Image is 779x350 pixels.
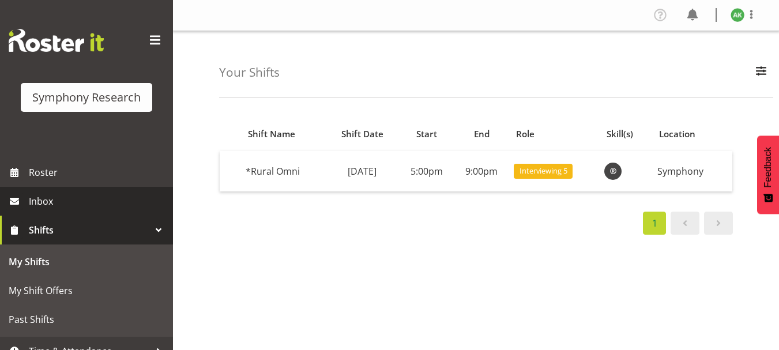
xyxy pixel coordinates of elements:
[219,66,280,79] h4: Your Shifts
[341,127,383,141] span: Shift Date
[749,60,773,85] button: Filter Employees
[653,151,732,191] td: Symphony
[29,164,167,181] span: Roster
[29,193,167,210] span: Inbox
[757,136,779,214] button: Feedback - Show survey
[3,276,170,305] a: My Shift Offers
[325,151,398,191] td: [DATE]
[3,305,170,334] a: Past Shifts
[9,29,104,52] img: Rosterit website logo
[520,165,567,176] span: Interviewing 5
[248,127,295,141] span: Shift Name
[731,8,744,22] img: amit-kumar11606.jpg
[3,247,170,276] a: My Shifts
[29,221,150,239] span: Shifts
[9,253,164,270] span: My Shifts
[659,127,695,141] span: Location
[763,147,773,187] span: Feedback
[32,89,141,106] div: Symphony Research
[399,151,454,191] td: 5:00pm
[607,127,633,141] span: Skill(s)
[9,282,164,299] span: My Shift Offers
[454,151,509,191] td: 9:00pm
[516,127,535,141] span: Role
[474,127,490,141] span: End
[241,151,325,191] td: *Rural Omni
[416,127,437,141] span: Start
[9,311,164,328] span: Past Shifts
